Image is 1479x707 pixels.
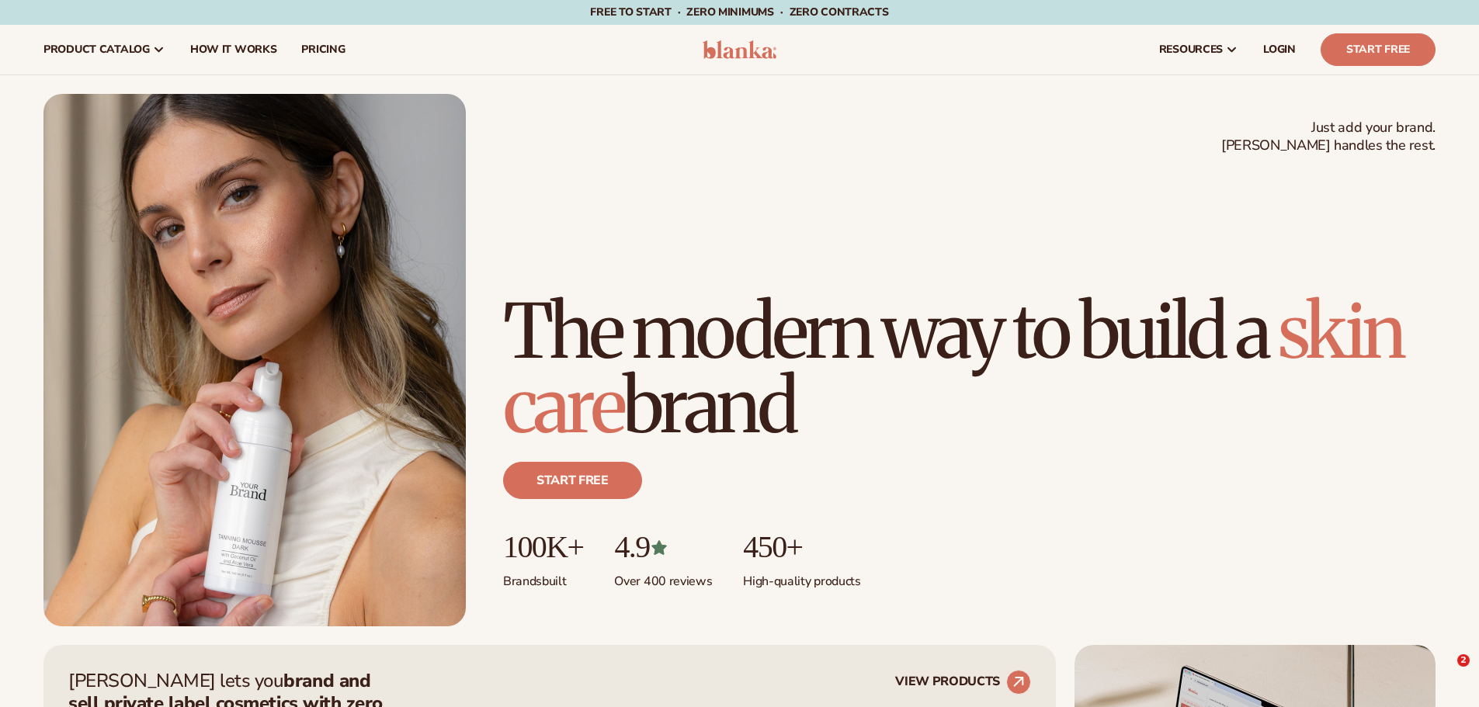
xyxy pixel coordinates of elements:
[178,25,290,75] a: How It Works
[190,43,277,56] span: How It Works
[1457,654,1470,667] span: 2
[289,25,357,75] a: pricing
[503,285,1403,452] span: skin care
[614,564,712,590] p: Over 400 reviews
[301,43,345,56] span: pricing
[31,25,178,75] a: product catalog
[895,670,1031,695] a: VIEW PRODUCTS
[1159,43,1223,56] span: resources
[1321,33,1436,66] a: Start Free
[1251,25,1308,75] a: LOGIN
[503,294,1436,443] h1: The modern way to build a brand
[43,94,466,626] img: Female holding tanning mousse.
[614,530,712,564] p: 4.9
[703,40,776,59] img: logo
[590,5,888,19] span: Free to start · ZERO minimums · ZERO contracts
[43,43,150,56] span: product catalog
[1263,43,1296,56] span: LOGIN
[503,530,583,564] p: 100K+
[743,530,860,564] p: 450+
[1221,119,1436,155] span: Just add your brand. [PERSON_NAME] handles the rest.
[1425,654,1463,691] iframe: Intercom live chat
[503,462,642,499] a: Start free
[503,564,583,590] p: Brands built
[1147,25,1251,75] a: resources
[743,564,860,590] p: High-quality products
